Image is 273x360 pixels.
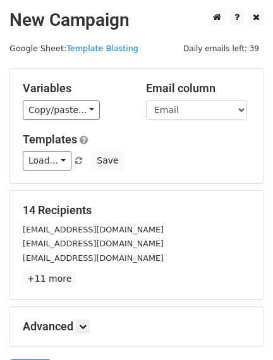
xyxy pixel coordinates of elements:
h5: 14 Recipients [23,203,250,217]
h5: Variables [23,81,127,95]
button: Save [91,151,124,171]
a: Load... [23,151,71,171]
a: Daily emails left: 39 [179,44,264,53]
small: [EMAIL_ADDRESS][DOMAIN_NAME] [23,253,164,263]
a: Copy/paste... [23,100,100,120]
a: Template Blasting [66,44,138,53]
h5: Advanced [23,320,250,333]
h2: New Campaign [9,9,264,31]
span: Daily emails left: 39 [179,42,264,56]
h5: Email column [146,81,250,95]
small: [EMAIL_ADDRESS][DOMAIN_NAME] [23,239,164,248]
iframe: Chat Widget [210,299,273,360]
a: Templates [23,133,77,146]
a: +11 more [23,271,76,287]
small: [EMAIL_ADDRESS][DOMAIN_NAME] [23,225,164,234]
small: Google Sheet: [9,44,138,53]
